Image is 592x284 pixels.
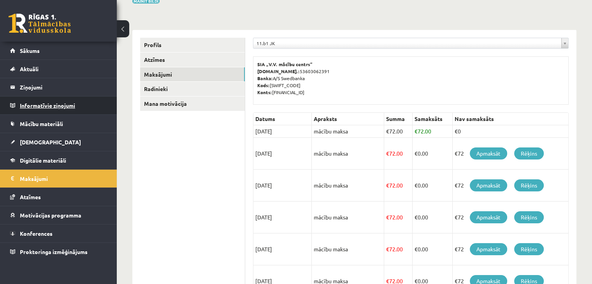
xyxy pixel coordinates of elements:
td: 0.00 [413,138,453,170]
span: € [415,128,418,135]
td: €72 [453,170,569,202]
td: [DATE] [253,202,312,233]
a: Digitālie materiāli [10,151,107,169]
td: 72.00 [384,125,413,138]
span: € [386,150,389,157]
td: mācību maksa [312,170,384,202]
b: Kods: [257,82,270,88]
td: 72.00 [384,202,413,233]
td: 72.00 [384,138,413,170]
a: Mana motivācija [140,96,245,111]
a: Maksājumi [140,67,245,82]
legend: Maksājumi [20,170,107,188]
td: 72.00 [384,233,413,265]
th: Samaksāts [413,113,453,125]
a: Atzīmes [140,53,245,67]
span: Sākums [20,47,40,54]
span: Konferences [20,230,53,237]
td: 0.00 [413,170,453,202]
td: €72 [453,233,569,265]
span: Aktuāli [20,65,39,72]
span: € [415,150,418,157]
span: Atzīmes [20,193,41,200]
a: Rēķins [514,211,544,223]
span: Proktoringa izmēģinājums [20,248,88,255]
span: € [386,245,389,252]
a: Radinieki [140,82,245,96]
th: Summa [384,113,413,125]
span: € [415,245,418,252]
p: 53603062391 A/S Swedbanka [SWIFT_CODE] [FINANCIAL_ID] [257,61,564,96]
td: €72 [453,202,569,233]
a: 11.b1 JK [253,38,568,48]
td: mācību maksa [312,138,384,170]
td: [DATE] [253,170,312,202]
span: Digitālie materiāli [20,157,66,164]
a: Apmaksāt [470,147,507,160]
a: Maksājumi [10,170,107,188]
span: 11.b1 JK [256,38,558,48]
td: [DATE] [253,138,312,170]
a: Apmaksāt [470,179,507,191]
b: [DOMAIN_NAME].: [257,68,300,74]
a: Sākums [10,42,107,60]
span: € [415,214,418,221]
b: SIA „V.V. mācību centrs” [257,61,313,67]
a: Profils [140,38,245,52]
span: € [386,214,389,221]
a: Aktuāli [10,60,107,78]
a: Konferences [10,224,107,242]
td: €0 [453,125,569,138]
b: Konts: [257,89,272,95]
td: mācību maksa [312,202,384,233]
td: 72.00 [413,125,453,138]
th: Nav samaksāts [453,113,569,125]
a: Apmaksāt [470,211,507,223]
b: Banka: [257,75,273,81]
a: Rēķins [514,243,544,255]
span: € [386,182,389,189]
td: mācību maksa [312,233,384,265]
a: Rēķins [514,179,544,191]
th: Apraksts [312,113,384,125]
a: Motivācijas programma [10,206,107,224]
td: [DATE] [253,125,312,138]
a: Ziņojumi [10,78,107,96]
a: Mācību materiāli [10,115,107,133]
span: Motivācijas programma [20,212,81,219]
a: Rēķins [514,147,544,160]
td: 0.00 [413,233,453,265]
td: [DATE] [253,233,312,265]
legend: Ziņojumi [20,78,107,96]
span: € [386,128,389,135]
th: Datums [253,113,312,125]
td: 0.00 [413,202,453,233]
td: 72.00 [384,170,413,202]
span: € [415,182,418,189]
span: Mācību materiāli [20,120,63,127]
a: Apmaksāt [470,243,507,255]
td: €72 [453,138,569,170]
legend: Informatīvie ziņojumi [20,96,107,114]
a: Rīgas 1. Tālmācības vidusskola [9,14,71,33]
span: [DEMOGRAPHIC_DATA] [20,138,81,146]
a: Informatīvie ziņojumi [10,96,107,114]
a: Proktoringa izmēģinājums [10,243,107,261]
a: [DEMOGRAPHIC_DATA] [10,133,107,151]
a: Atzīmes [10,188,107,206]
td: mācību maksa [312,125,384,138]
